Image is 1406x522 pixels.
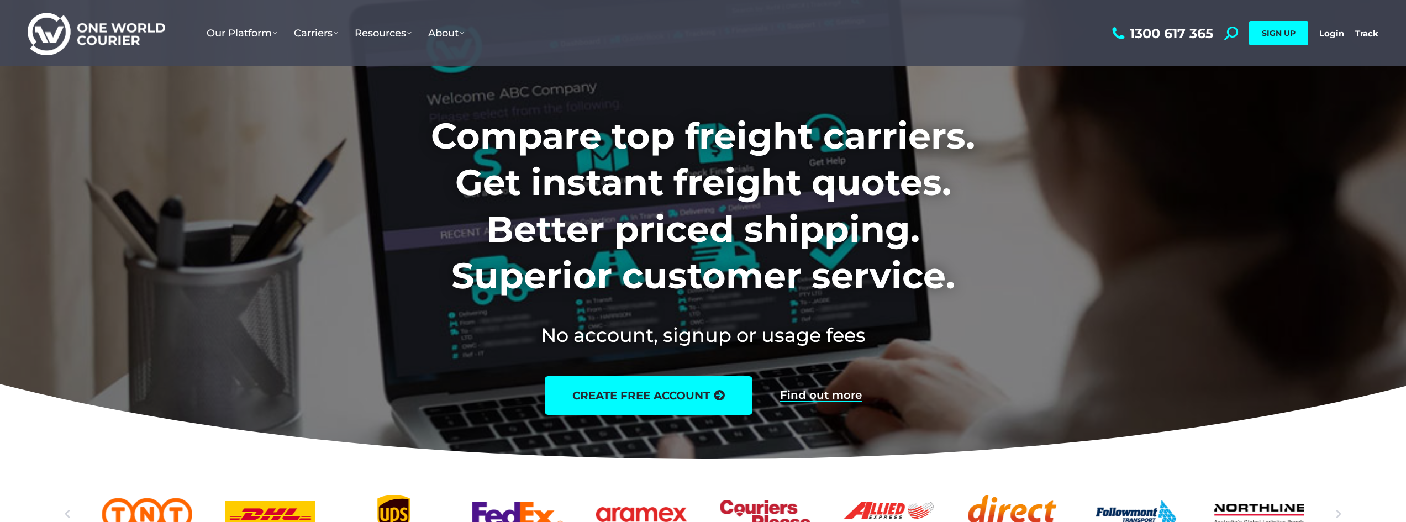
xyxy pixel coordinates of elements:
span: Our Platform [207,27,277,39]
img: One World Courier [28,11,165,56]
a: SIGN UP [1249,21,1308,45]
a: Carriers [286,16,346,50]
a: Find out more [780,389,862,402]
a: Resources [346,16,420,50]
a: Login [1319,28,1344,39]
a: create free account [545,376,752,415]
h2: No account, signup or usage fees [358,321,1048,349]
a: About [420,16,472,50]
h1: Compare top freight carriers. Get instant freight quotes. Better priced shipping. Superior custom... [358,113,1048,299]
span: Resources [355,27,412,39]
a: 1300 617 365 [1109,27,1213,40]
span: About [428,27,464,39]
span: SIGN UP [1262,28,1296,38]
a: Track [1355,28,1378,39]
span: Carriers [294,27,338,39]
a: Our Platform [198,16,286,50]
